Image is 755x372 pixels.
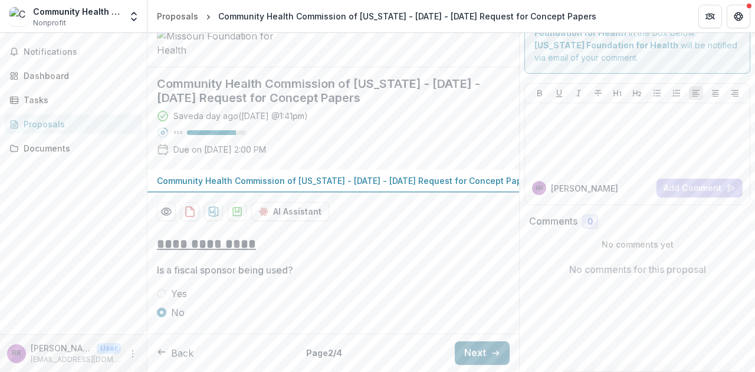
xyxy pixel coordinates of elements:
a: Dashboard [5,66,142,85]
div: Riisa Rawlins [536,185,543,191]
span: Nonprofit [33,18,66,28]
button: Notifications [5,42,142,61]
h2: Comments [529,216,577,227]
div: Riisa Rawlins [12,350,21,357]
h2: Community Health Commission of [US_STATE] - [DATE] - [DATE] Request for Concept Papers [157,77,491,105]
div: Community Health Commission of [US_STATE] [33,5,121,18]
span: Notifications [24,47,137,57]
button: Heading 1 [610,86,625,100]
p: User [97,343,121,354]
button: AI Assistant [251,202,329,221]
a: Documents [5,139,142,158]
button: Align Right [728,86,742,100]
div: Dashboard [24,70,133,82]
button: Align Center [708,86,723,100]
div: Proposals [24,118,133,130]
button: Add Comment [656,179,743,197]
span: 0 [587,217,593,227]
button: Ordered List [669,86,684,100]
div: Send comments or questions to in the box below. will be notified via email of your comment. [524,4,750,74]
button: Preview d5ef8689-a998-45e8-b35f-475b89b5f86e-0.pdf [157,202,176,221]
button: More [126,347,140,361]
button: download-proposal [228,202,247,221]
button: Partners [698,5,722,28]
button: Align Left [689,86,703,100]
a: Proposals [152,8,203,25]
button: Heading 2 [630,86,644,100]
button: Next [455,341,510,365]
div: Tasks [24,94,133,106]
p: [PERSON_NAME] [31,342,92,354]
p: No comments yet [529,238,746,251]
button: Back [157,346,193,360]
button: Bold [533,86,547,100]
p: [PERSON_NAME] [551,182,618,195]
button: Get Help [727,5,750,28]
button: Bullet List [650,86,664,100]
div: Proposals [157,10,198,22]
button: Open entity switcher [126,5,142,28]
img: Community Health Commission of Missouri [9,7,28,26]
strong: [US_STATE] Foundation for Health [534,40,678,50]
img: Missouri Foundation for Health [157,29,275,57]
nav: breadcrumb [152,8,601,25]
p: Due on [DATE] 2:00 PM [173,143,266,156]
span: No [171,305,185,320]
button: download-proposal [180,202,199,221]
div: Community Health Commission of [US_STATE] - [DATE] - [DATE] Request for Concept Papers [218,10,596,22]
p: Community Health Commission of [US_STATE] - [DATE] - [DATE] Request for Concept Papers [157,175,535,187]
button: download-proposal [204,202,223,221]
div: Documents [24,142,133,154]
p: [EMAIL_ADDRESS][DOMAIN_NAME] [31,354,121,365]
p: Page 2 / 4 [306,347,342,359]
button: Italicize [572,86,586,100]
p: No comments for this proposal [569,262,706,276]
a: Proposals [5,114,142,134]
p: 83 % [173,129,182,137]
span: Yes [171,287,187,301]
div: Saved a day ago ( [DATE] @ 1:41pm ) [173,110,308,122]
p: Is a fiscal sponsor being used? [157,263,293,277]
button: Strike [591,86,605,100]
button: Underline [552,86,566,100]
a: Tasks [5,90,142,110]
